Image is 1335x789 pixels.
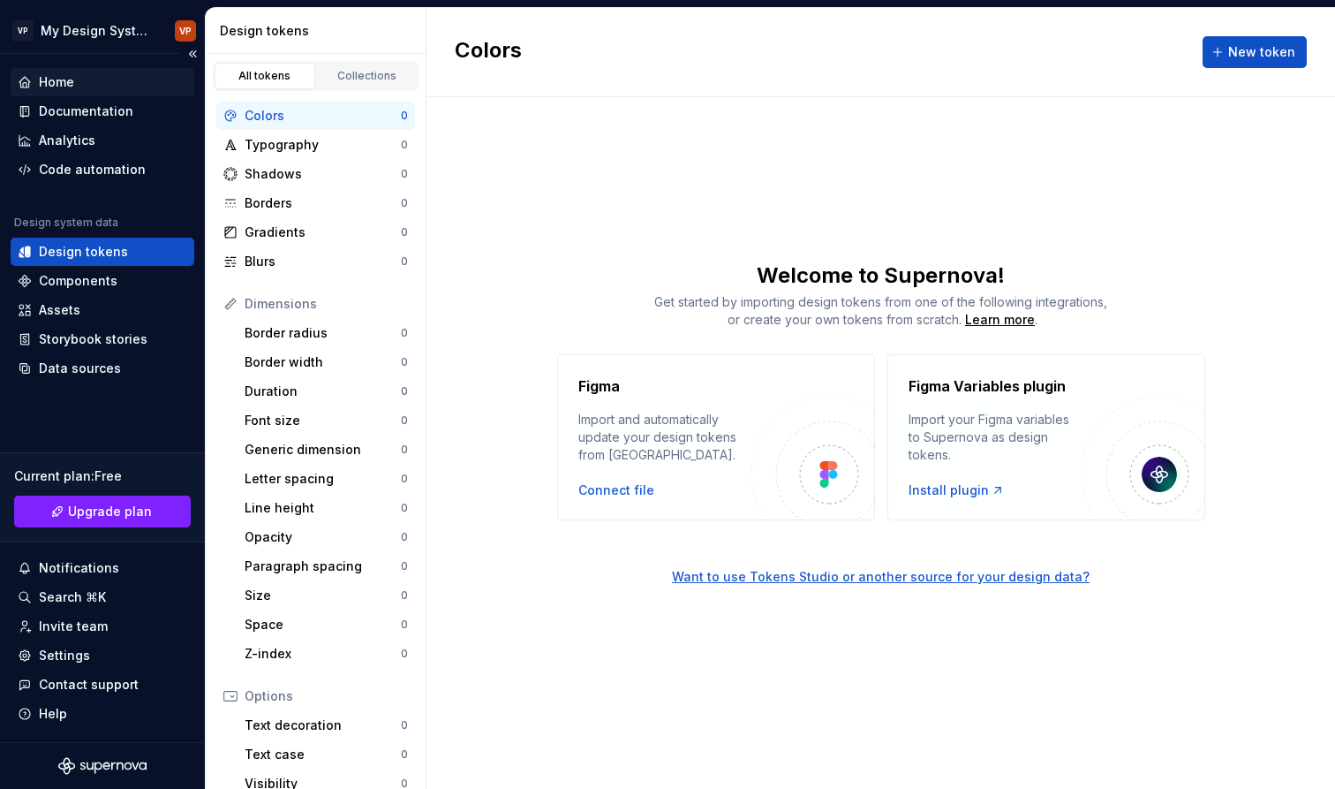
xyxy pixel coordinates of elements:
[11,267,194,295] a: Components
[401,225,408,239] div: 0
[39,243,128,261] div: Design tokens
[14,467,191,485] div: Current plan : Free
[238,640,415,668] a: Z-index0
[11,296,194,324] a: Assets
[238,523,415,551] a: Opacity0
[245,746,401,763] div: Text case
[4,11,201,49] button: VPMy Design SystemVP
[401,501,408,515] div: 0
[401,138,408,152] div: 0
[245,253,401,270] div: Blurs
[11,671,194,699] button: Contact support
[220,22,419,40] div: Design tokens
[238,611,415,639] a: Space0
[11,97,194,125] a: Documentation
[68,503,152,520] span: Upgrade plan
[909,411,1082,464] div: Import your Figma variables to Supernova as design tokens.
[11,700,194,728] button: Help
[14,496,191,527] button: Upgrade plan
[180,42,205,66] button: Collapse sidebar
[39,301,80,319] div: Assets
[245,383,401,400] div: Duration
[401,747,408,762] div: 0
[39,360,121,377] div: Data sources
[401,326,408,340] div: 0
[216,160,415,188] a: Shadows0
[39,618,108,635] div: Invite team
[578,376,620,397] h4: Figma
[221,69,309,83] div: All tokens
[672,568,1090,586] div: Want to use Tokens Studio or another source for your design data?
[11,126,194,155] a: Analytics
[245,499,401,517] div: Line height
[578,411,751,464] div: Import and automatically update your design tokens from [GEOGRAPHIC_DATA].
[39,705,67,723] div: Help
[426,520,1335,586] a: Want to use Tokens Studio or another source for your design data?
[245,645,401,663] div: Z-index
[11,68,194,96] a: Home
[578,482,654,499] button: Connect file
[238,740,415,769] a: Text case0
[401,530,408,544] div: 0
[245,412,401,429] div: Font size
[455,36,522,68] h2: Colors
[11,156,194,184] a: Code automation
[245,717,401,734] div: Text decoration
[245,324,401,342] div: Border radius
[238,581,415,610] a: Size0
[245,224,401,241] div: Gradients
[401,618,408,632] div: 0
[39,676,139,694] div: Contact support
[58,757,147,775] svg: Supernova Logo
[238,465,415,493] a: Letter spacing0
[426,262,1335,290] div: Welcome to Supernova!
[179,24,192,38] div: VP
[323,69,411,83] div: Collections
[245,528,401,546] div: Opacity
[39,102,133,120] div: Documentation
[39,73,74,91] div: Home
[401,413,408,428] div: 0
[216,189,415,217] a: Borders0
[238,494,415,522] a: Line height0
[238,552,415,580] a: Paragraph spacing0
[245,470,401,488] div: Letter spacing
[11,641,194,670] a: Settings
[238,711,415,740] a: Text decoration0
[401,384,408,398] div: 0
[245,558,401,575] div: Paragraph spacing
[39,559,119,577] div: Notifications
[238,348,415,376] a: Border width0
[216,131,415,159] a: Typography0
[1228,43,1295,61] span: New token
[401,647,408,661] div: 0
[39,272,117,290] div: Components
[11,325,194,353] a: Storybook stories
[245,136,401,154] div: Typography
[909,376,1066,397] h4: Figma Variables plugin
[245,107,401,125] div: Colors
[401,254,408,269] div: 0
[909,482,1005,499] a: Install plugin
[401,588,408,603] div: 0
[238,436,415,464] a: Generic dimension0
[401,109,408,123] div: 0
[401,167,408,181] div: 0
[11,554,194,582] button: Notifications
[216,218,415,247] a: Gradients0
[238,377,415,406] a: Duration0
[401,472,408,486] div: 0
[41,22,154,40] div: My Design System
[39,132,95,149] div: Analytics
[245,194,401,212] div: Borders
[12,20,34,42] div: VP
[216,247,415,276] a: Blurs0
[245,687,408,705] div: Options
[39,588,106,606] div: Search ⌘K
[238,406,415,435] a: Font size0
[401,718,408,732] div: 0
[39,330,147,348] div: Storybook stories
